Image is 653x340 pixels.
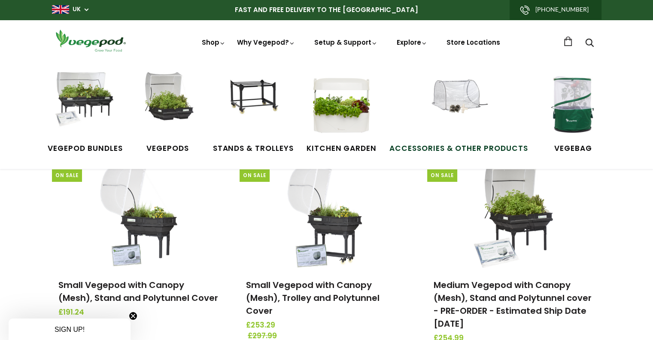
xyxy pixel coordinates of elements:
[136,72,200,154] a: Vegepods
[237,38,295,47] a: Why Vegepod?
[52,28,129,53] img: Vegepod
[307,72,377,154] a: Kitchen Garden
[58,279,218,304] a: Small Vegepod with Canopy (Mesh), Stand and Polytunnel Cover
[136,143,200,154] span: Vegepods
[94,162,184,269] img: Small Vegepod with Canopy (Mesh), Stand and Polytunnel Cover
[55,326,85,333] span: SIGN UP!
[73,5,81,14] a: UK
[389,72,528,154] a: Accessories & Other Products
[541,72,605,137] img: VegeBag
[469,162,559,269] img: Medium Vegepod with Canopy (Mesh), Stand and Polytunnel cover - PRE-ORDER - Estimated Ship Date S...
[213,72,294,154] a: Stands & Trolleys
[541,143,605,154] span: VegeBag
[389,143,528,154] span: Accessories & Other Products
[585,39,594,48] a: Search
[9,319,131,340] div: SIGN UP!Close teaser
[246,320,407,331] span: £253.29
[136,72,200,137] img: Raised Garden Kits
[281,162,371,269] img: Small Vegepod with Canopy (Mesh), Trolley and Polytunnel Cover
[213,143,294,154] span: Stands & Trolleys
[309,72,374,137] img: Kitchen Garden
[446,38,500,47] a: Store Locations
[221,72,285,137] img: Stands & Trolleys
[541,72,605,154] a: VegeBag
[397,38,428,47] a: Explore
[434,279,592,330] a: Medium Vegepod with Canopy (Mesh), Stand and Polytunnel cover - PRE-ORDER - Estimated Ship Date [...
[48,143,122,154] span: Vegepod Bundles
[202,38,226,71] a: Shop
[60,318,221,329] span: £224.99
[314,38,378,47] a: Setup & Support
[246,279,380,317] a: Small Vegepod with Canopy (Mesh), Trolley and Polytunnel Cover
[58,307,219,318] span: £191.24
[307,143,377,154] span: Kitchen Garden
[426,72,491,137] img: Accessories & Other Products
[48,72,122,154] a: Vegepod Bundles
[53,72,117,137] img: Vegepod Bundles
[52,5,69,14] img: gb_large.png
[129,312,137,320] button: Close teaser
